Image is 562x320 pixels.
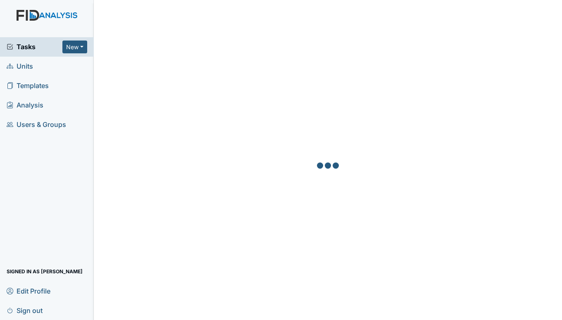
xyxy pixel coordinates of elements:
span: Signed in as [PERSON_NAME] [7,265,83,278]
span: Users & Groups [7,118,66,131]
a: Tasks [7,42,62,52]
span: Edit Profile [7,284,50,297]
button: New [62,41,87,53]
span: Analysis [7,99,43,112]
span: Sign out [7,304,43,317]
span: Units [7,60,33,73]
span: Templates [7,79,49,92]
